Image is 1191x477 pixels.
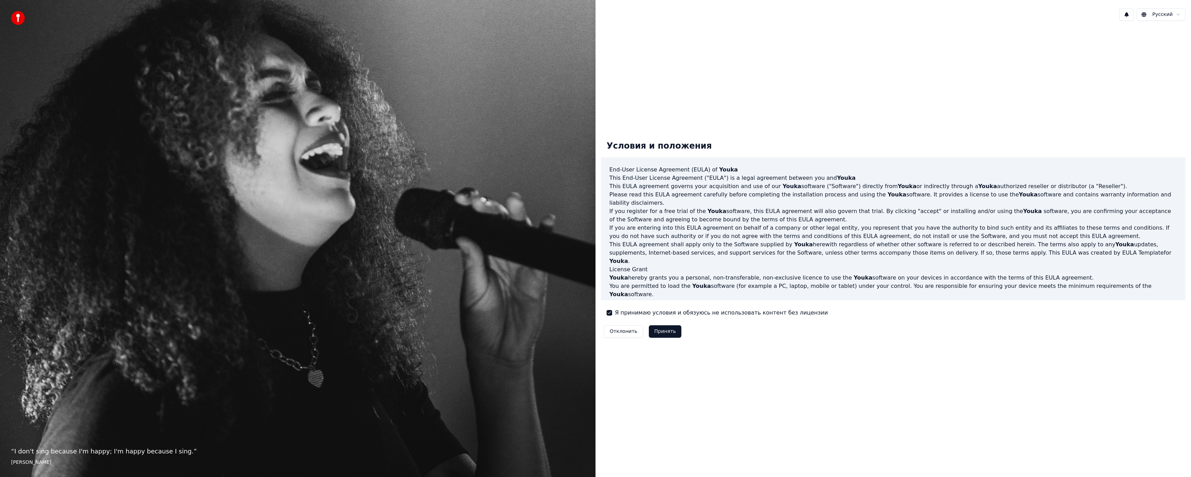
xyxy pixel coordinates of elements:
span: Youka [794,241,813,248]
span: Youka [708,208,726,214]
p: This EULA agreement shall apply only to the Software supplied by herewith regardless of whether o... [609,240,1177,265]
span: Youka [854,274,872,281]
img: youka [11,11,25,25]
p: Please read this EULA agreement carefully before completing the installation process and using th... [609,191,1177,207]
div: Условия и положения [601,135,717,157]
span: Youka [888,191,906,198]
p: If you are entering into this EULA agreement on behalf of a company or other legal entity, you re... [609,224,1177,240]
a: EULA Template [1122,249,1164,256]
p: “ I don't sing because I'm happy; I'm happy because I sing. ” [11,447,584,456]
p: If you register for a free trial of the software, this EULA agreement will also govern that trial... [609,207,1177,224]
span: Youka [1019,191,1038,198]
span: Youka [898,183,916,189]
p: You are permitted to load the software (for example a PC, laptop, mobile or tablet) under your co... [609,282,1177,299]
span: Youka [782,183,801,189]
span: Youka [692,283,711,289]
span: Youka [609,291,628,298]
span: Youka [837,175,856,181]
span: Youka [609,274,628,281]
span: Youka [609,258,628,264]
p: hereby grants you a personal, non-transferable, non-exclusive licence to use the software on your... [609,274,1177,282]
button: Принять [649,325,682,338]
span: Youka [978,183,997,189]
h3: License Grant [609,265,1177,274]
p: This End-User License Agreement ("EULA") is a legal agreement between you and [609,174,1177,182]
button: Отклонить [604,325,643,338]
span: Youka [1115,241,1134,248]
label: Я принимаю условия и обязуюсь не использовать контент без лицензии [615,309,828,317]
h3: End-User License Agreement (EULA) of [609,166,1177,174]
footer: [PERSON_NAME] [11,459,584,466]
p: This EULA agreement governs your acquisition and use of our software ("Software") directly from o... [609,182,1177,191]
span: Youka [1023,208,1042,214]
p: You are not permitted to: [609,299,1177,307]
span: Youka [719,166,738,173]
